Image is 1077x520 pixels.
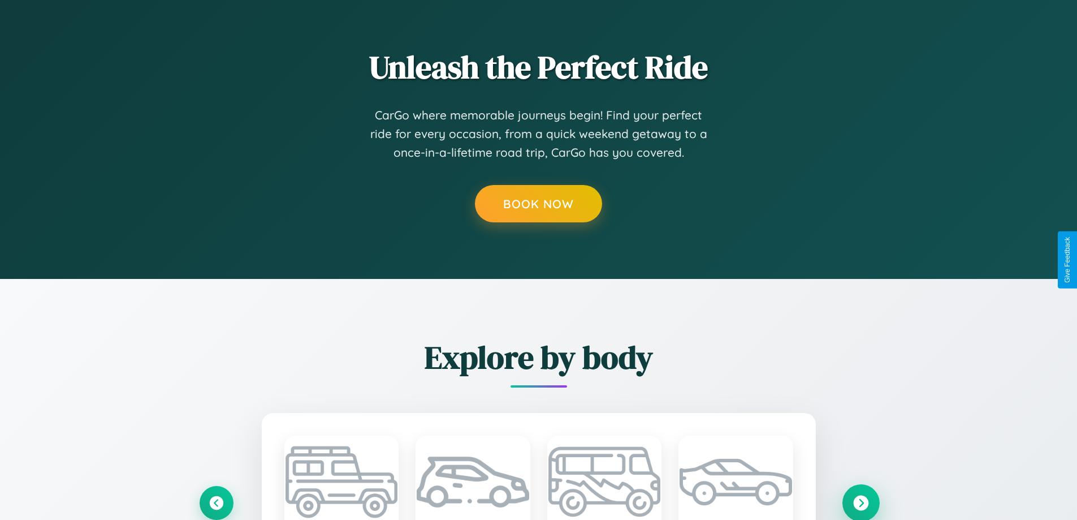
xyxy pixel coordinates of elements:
[200,45,878,89] h2: Unleash the Perfect Ride
[369,106,708,162] p: CarGo where memorable journeys begin! Find your perfect ride for every occasion, from a quick wee...
[200,336,878,379] h2: Explore by body
[475,185,602,222] button: Book Now
[1063,237,1071,283] div: Give Feedback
